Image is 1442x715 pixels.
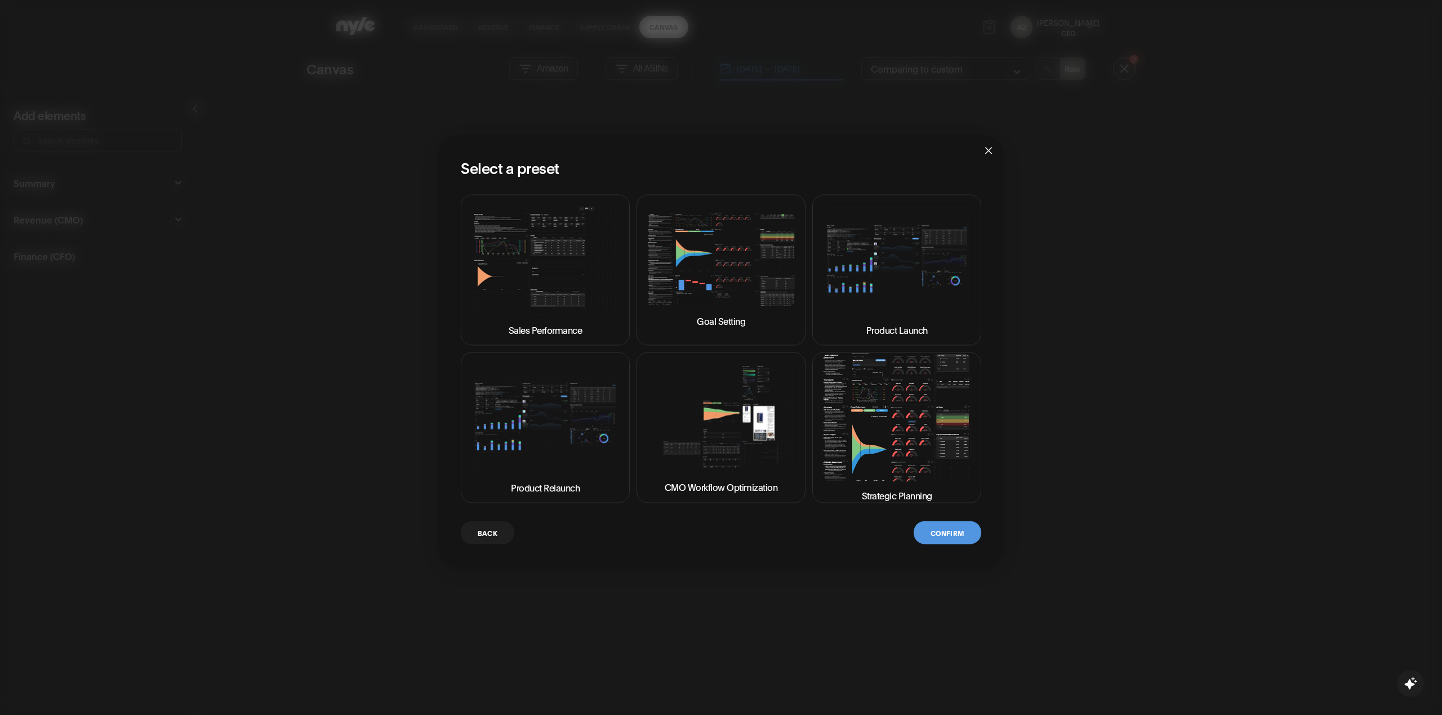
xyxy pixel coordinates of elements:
[461,352,630,503] button: Product Relaunch
[461,521,514,544] button: Back
[984,146,993,155] span: close
[470,204,620,316] img: Sales Performance
[822,354,972,481] img: Strategic Planning
[822,204,972,316] img: Product Launch
[914,521,981,544] button: Confirm
[509,323,582,336] p: Sales Performance
[470,361,620,473] img: Product Relaunch
[646,212,796,307] img: Goal Setting
[697,314,745,328] p: Goal Setting
[812,352,981,503] button: Strategic Planning
[637,352,805,503] button: CMO Workflow Optimization
[637,195,805,346] button: Goal Setting
[511,480,580,494] p: Product Relaunch
[973,135,1004,166] button: Close
[665,480,778,494] p: CMO Workflow Optimization
[461,158,981,177] h2: Select a preset
[866,323,928,336] p: Product Launch
[812,195,981,346] button: Product Launch
[461,195,630,346] button: Sales Performance
[646,361,796,473] img: CMO Workflow Optimization
[862,488,932,502] p: Strategic Planning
